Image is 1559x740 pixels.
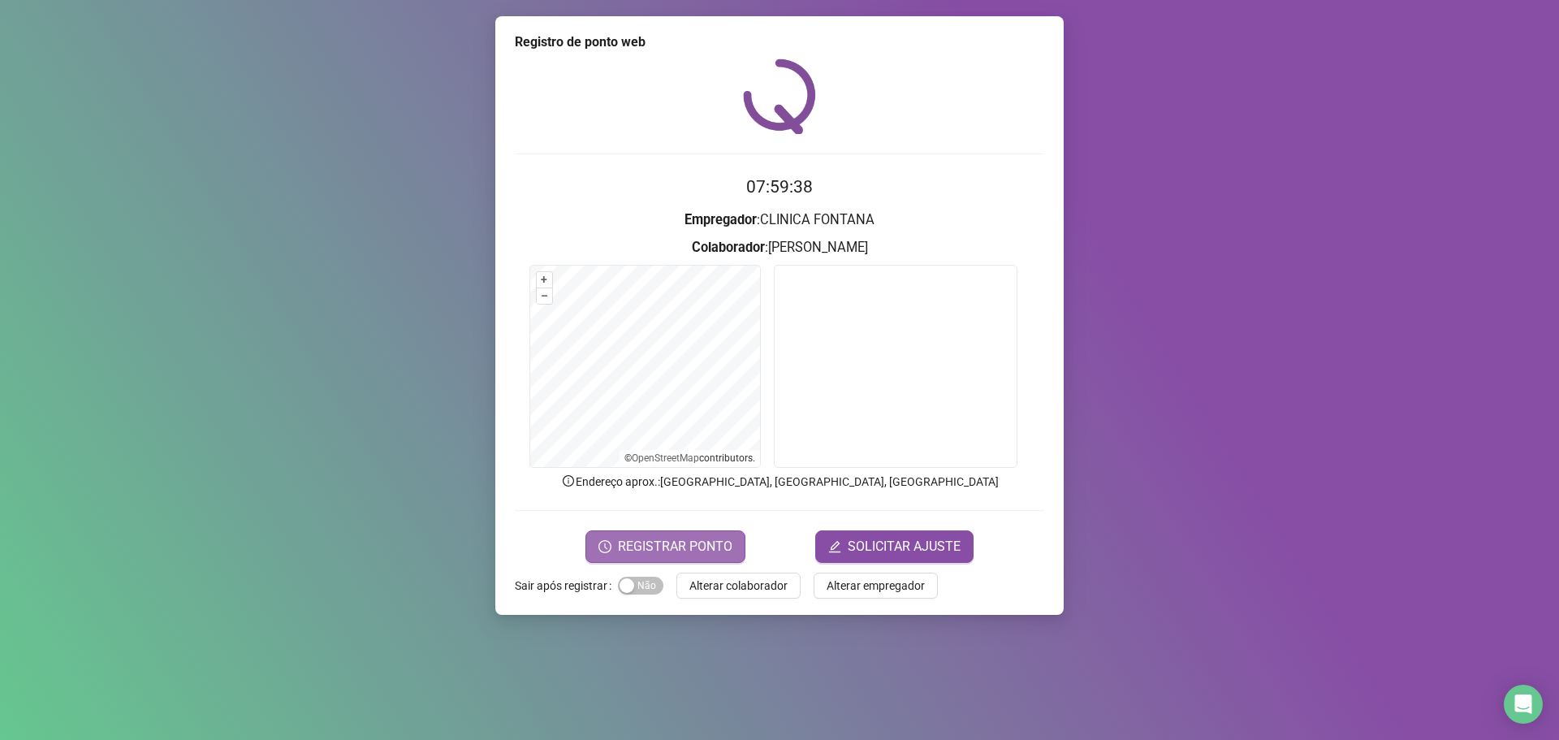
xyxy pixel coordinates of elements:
[815,530,974,563] button: editSOLICITAR AJUSTE
[632,452,699,464] a: OpenStreetMap
[515,473,1044,491] p: Endereço aprox. : [GEOGRAPHIC_DATA], [GEOGRAPHIC_DATA], [GEOGRAPHIC_DATA]
[537,288,552,304] button: –
[684,212,757,227] strong: Empregador
[515,237,1044,258] h3: : [PERSON_NAME]
[537,272,552,288] button: +
[743,58,816,134] img: QRPoint
[598,540,611,553] span: clock-circle
[746,177,813,197] time: 07:59:38
[689,577,788,595] span: Alterar colaborador
[827,577,925,595] span: Alterar empregador
[814,573,938,599] button: Alterar empregador
[618,537,732,556] span: REGISTRAR PONTO
[1504,685,1543,724] div: Open Intercom Messenger
[692,240,765,255] strong: Colaborador
[848,537,961,556] span: SOLICITAR AJUSTE
[676,573,801,599] button: Alterar colaborador
[515,32,1044,52] div: Registro de ponto web
[585,530,745,563] button: REGISTRAR PONTO
[515,210,1044,231] h3: : CLINICA FONTANA
[828,540,841,553] span: edit
[515,573,618,599] label: Sair após registrar
[624,452,755,464] li: © contributors.
[561,474,576,488] span: info-circle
